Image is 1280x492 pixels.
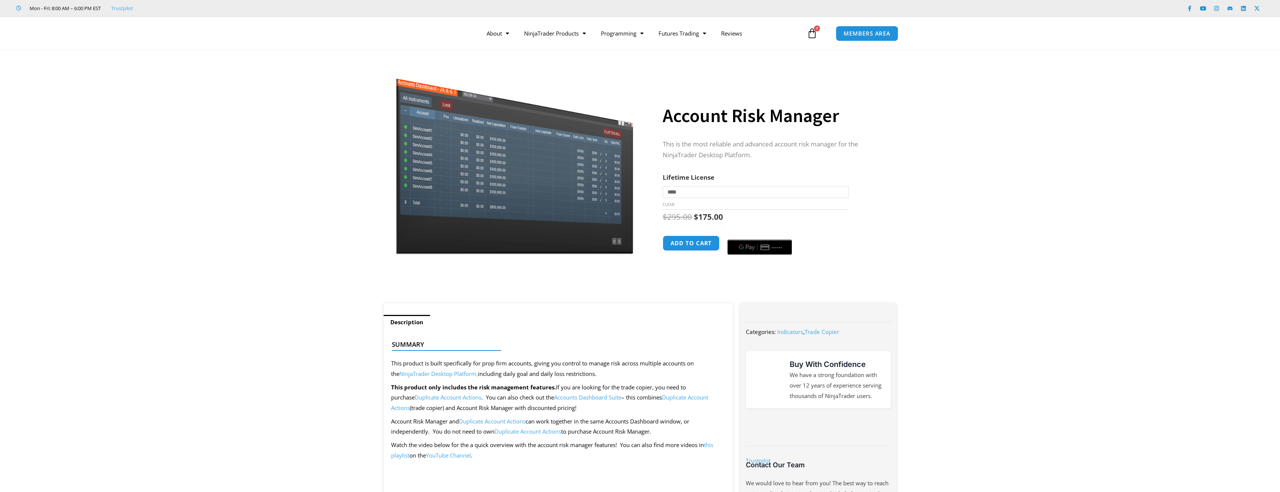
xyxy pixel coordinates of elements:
[399,370,478,377] a: NinjaTrader Desktop Platform,
[694,212,698,222] span: $
[727,240,792,255] button: Buy with GPay
[663,202,674,207] a: Clear options
[479,25,517,42] a: About
[494,428,561,435] a: Duplicate Account Actions
[391,382,726,414] p: If you are looking for the trade copier, you need to purchase . You can also check out the – this...
[391,416,726,437] p: Account Risk Manager and can work together in the same Accounts Dashboard window, or independentl...
[663,212,692,222] bdi: 295.00
[663,212,667,222] span: $
[714,25,750,42] a: Reviews
[28,4,101,13] span: Mon - Fri: 8:00 AM – 6:00 PM EST
[391,358,726,379] p: This product is built specifically for prop firm accounts, giving you control to manage risk acro...
[554,394,621,401] a: Accounts Dashboard Suite
[746,457,771,464] a: Trustpilot
[479,25,805,42] nav: Menu
[746,461,890,469] h3: Contact Our Team
[593,25,651,42] a: Programming
[517,25,593,42] a: NinjaTrader Products
[844,31,890,36] span: MEMBERS AREA
[814,25,820,31] span: 0
[663,103,881,129] h1: Account Risk Manager
[111,4,133,13] a: Trustpilot
[651,25,714,42] a: Futures Trading
[790,359,883,370] h3: Buy With Confidence
[790,370,883,401] p: We have a strong foundation with over 12 years of experience serving thousands of NinjaTrader users.
[796,22,829,44] a: 0
[459,417,526,425] a: Duplicate Account Actions
[391,441,713,459] a: this playlist
[777,328,839,335] span: ,
[753,366,780,393] img: mark thumbs good 43913 | Affordable Indicators – NinjaTrader
[762,420,875,435] img: NinjaTrader Wordmark color RGB | Affordable Indicators – NinjaTrader
[394,63,635,255] img: Screenshot 2024-08-26 15462845454
[415,394,481,401] a: Duplicate Account Actions
[836,26,898,41] a: MEMBERS AREA
[663,139,881,161] p: This is the most reliable and advanced account risk manager for the NinjaTrader Desktop Platform.
[663,236,720,251] button: Add to cart
[384,315,430,329] a: Description
[694,212,723,222] bdi: 175.00
[746,328,776,335] span: Categories:
[391,383,556,391] strong: This product only includes the risk management features.
[426,452,471,459] a: YouTube Channel
[372,20,452,47] img: LogoAI | Affordable Indicators – NinjaTrader
[392,341,719,348] h4: Summary
[772,245,783,250] text: ••••••
[777,328,803,335] a: Indicators
[391,440,726,461] p: Watch the video below for the a quick overview with the account risk manager features! You can al...
[663,173,714,182] label: Lifetime License
[805,328,839,335] a: Trade Copier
